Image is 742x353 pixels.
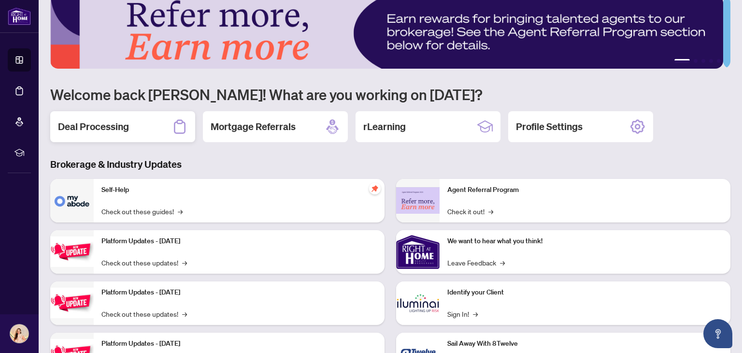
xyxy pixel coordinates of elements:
button: 3 [701,59,705,63]
img: logo [8,7,31,25]
h2: rLearning [363,120,406,133]
p: Platform Updates - [DATE] [101,338,377,349]
a: Leave Feedback→ [447,257,505,268]
p: Agent Referral Program [447,185,723,195]
p: We want to hear what you think! [447,236,723,247]
h3: Brokerage & Industry Updates [50,158,730,171]
img: Platform Updates - July 8, 2025 [50,288,94,318]
a: Check out these updates!→ [101,257,187,268]
img: Platform Updates - July 21, 2025 [50,236,94,267]
button: 5 [717,59,721,63]
span: pushpin [369,183,381,194]
h2: Deal Processing [58,120,129,133]
a: Sign In!→ [447,309,478,319]
h2: Mortgage Referrals [211,120,296,133]
img: We want to hear what you think! [396,230,440,274]
h2: Profile Settings [516,120,583,133]
button: 1 [674,59,690,63]
span: → [178,206,183,217]
span: → [182,309,187,319]
p: Platform Updates - [DATE] [101,236,377,247]
img: Profile Icon [10,324,29,343]
a: Check out these guides!→ [101,206,183,217]
p: Sail Away With 8Twelve [447,338,723,349]
img: Agent Referral Program [396,187,440,214]
p: Platform Updates - [DATE] [101,287,377,298]
a: Check out these updates!→ [101,309,187,319]
button: 4 [709,59,713,63]
span: → [500,257,505,268]
p: Self-Help [101,185,377,195]
span: → [182,257,187,268]
button: 2 [694,59,698,63]
button: Open asap [703,319,732,348]
span: → [488,206,493,217]
span: → [473,309,478,319]
img: Self-Help [50,179,94,222]
p: Identify your Client [447,287,723,298]
h1: Welcome back [PERSON_NAME]! What are you working on [DATE]? [50,85,730,103]
img: Identify your Client [396,281,440,325]
a: Check it out!→ [447,206,493,217]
